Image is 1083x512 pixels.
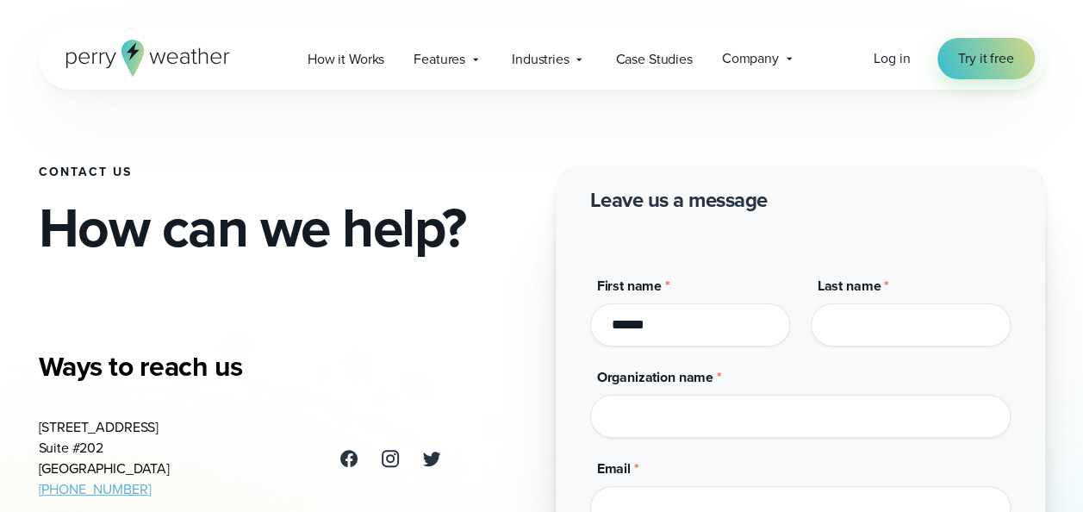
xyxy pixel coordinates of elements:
[818,276,881,296] span: Last name
[293,41,399,77] a: How it Works
[39,165,528,179] h1: Contact Us
[722,48,779,69] span: Company
[937,38,1034,79] a: Try it free
[601,41,706,77] a: Case Studies
[39,200,528,255] h2: How can we help?
[512,49,570,70] span: Industries
[308,49,384,70] span: How it Works
[39,417,170,500] address: [STREET_ADDRESS] Suite #202 [GEOGRAPHIC_DATA]
[597,367,713,387] span: Organization name
[615,49,692,70] span: Case Studies
[590,186,768,214] h2: Leave us a message
[39,479,152,499] a: [PHONE_NUMBER]
[597,459,631,478] span: Email
[414,49,465,70] span: Features
[874,48,910,69] a: Log in
[958,48,1013,69] span: Try it free
[597,276,663,296] span: First name
[39,349,442,384] h3: Ways to reach us
[874,48,910,68] span: Log in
